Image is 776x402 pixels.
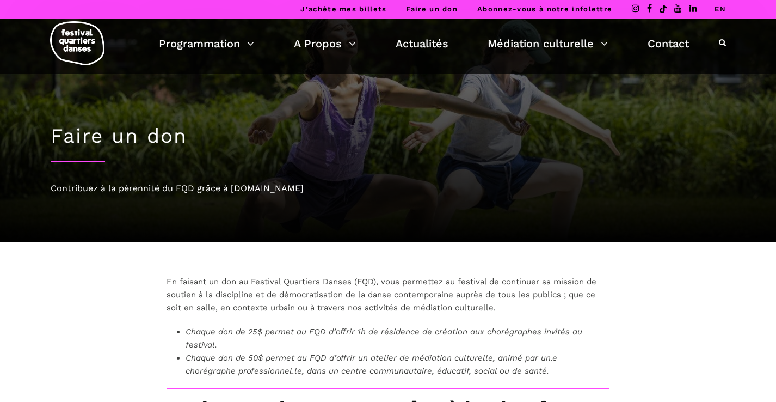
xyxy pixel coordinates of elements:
p: En faisant un don au Festival Quartiers Danses (FQD), vous permettez au festival de continuer sa ... [167,275,609,314]
a: A Propos [294,34,356,53]
a: Programmation [159,34,254,53]
a: Faire un don [406,5,458,13]
em: Chaque don de 50$ permet au FQD d’offrir un atelier de médiation culturelle, animé par un.e choré... [186,353,557,376]
em: Chaque don de 25$ permet au FQD d’offrir 1h de résidence de création aux chorégraphes invités au ... [186,327,582,350]
a: Médiation culturelle [488,34,608,53]
a: J’achète mes billets [300,5,386,13]
a: Contact [648,34,689,53]
a: Actualités [396,34,448,53]
img: logo-fqd-med [50,21,104,65]
a: EN [715,5,726,13]
h1: Faire un don [51,124,725,148]
div: Contribuez à la pérennité du FQD grâce à [DOMAIN_NAME] [51,181,725,196]
a: Abonnez-vous à notre infolettre [477,5,612,13]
